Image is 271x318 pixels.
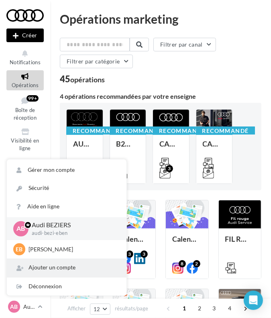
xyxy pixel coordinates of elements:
div: 99+ [26,95,39,102]
span: 1 [178,302,191,315]
button: 12 [90,304,110,315]
a: Aide en ligne [7,198,126,216]
a: Visibilité en ligne [6,126,44,153]
div: Calendrier éditorial national : semaine du 29.09 au 05.10 [172,235,202,251]
div: 4 opérations recommandées par votre enseigne [60,93,261,100]
div: 2 [193,260,200,267]
span: Notifications [10,59,41,65]
div: Calendrier éditorial national : semaine du 06.10 au 12.10 [120,235,149,251]
div: FIL ROUGE OCTOBRE - AUDI SERVICE [225,235,255,251]
span: 3 [208,302,221,315]
button: Filtrer par canal [153,38,216,51]
p: [PERSON_NAME] [29,245,117,253]
span: Afficher [67,305,86,312]
div: Déconnexion [7,277,126,296]
div: AUDI VO / Reconditionné [73,140,96,156]
div: 45 [60,75,105,84]
span: 12 [94,306,100,312]
div: 8 [179,260,186,267]
button: Notifications [6,47,44,67]
span: 4 [224,302,236,315]
div: Recommandé [196,126,255,135]
p: Audi BEZIERS [32,220,114,230]
span: EB [16,245,23,253]
button: Créer [6,29,44,42]
div: 3 [166,165,173,172]
a: Campagnes [6,156,44,176]
a: Opérations [6,70,44,90]
button: Filtrer par catégorie [60,55,133,68]
a: Boîte de réception99+ [6,94,44,123]
p: audi-bezi-eben [32,230,114,237]
span: 2 [194,302,206,315]
div: 3 [126,251,133,258]
div: Ajouter un compte [7,259,126,277]
div: Open Intercom Messenger [244,291,263,310]
div: CAMPAGNE HYBRIDE RECHARGEABLE [159,140,183,156]
div: Recommandé [110,126,169,135]
span: Opérations [12,82,39,88]
div: Recommandé [153,126,212,135]
span: AB [10,303,18,311]
div: CAMPAGNE CONTROLE TECHNIQUE 25€ OCTOBRE [203,140,226,156]
a: Gérer mon compte [7,161,126,179]
div: opérations [70,76,105,83]
div: 3 [141,251,148,258]
div: B2B_CAMPAGNE E-HYBRID OCTOBRE [116,140,140,156]
span: AB [17,224,25,233]
a: Sécurité [7,179,126,197]
div: Opérations marketing [60,13,261,25]
div: Nouvelle campagne [6,29,44,42]
a: AB Audi BEZIERS [6,299,44,314]
span: résultats/page [115,305,148,312]
span: Visibilité en ligne [11,137,39,151]
div: Recommandé [66,126,126,135]
span: Boîte de réception [14,107,37,121]
p: Audi BEZIERS [23,303,35,311]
